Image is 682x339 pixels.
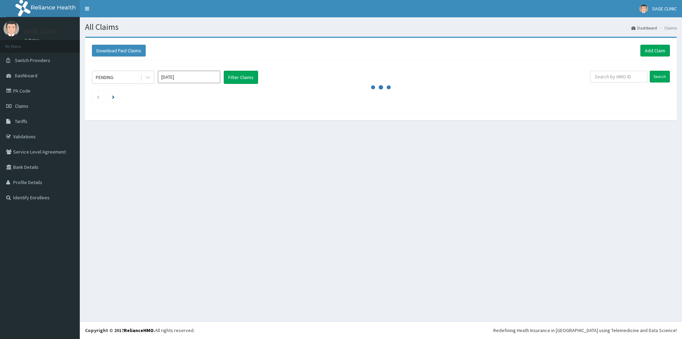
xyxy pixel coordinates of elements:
[631,25,657,31] a: Dashboard
[652,6,677,12] span: SAGE CLINIC
[493,327,677,334] div: Redefining Heath Insurance in [GEOGRAPHIC_DATA] using Telemedicine and Data Science!
[15,118,27,124] span: Tariffs
[112,94,114,100] a: Next page
[640,45,670,56] a: Add Claim
[158,71,220,83] input: Select Month and Year
[370,77,391,98] svg: audio-loading
[224,71,258,84] button: Filter Claims
[96,94,100,100] a: Previous page
[3,21,19,36] img: User Image
[96,74,113,81] div: PENDING
[15,57,50,63] span: Switch Providers
[85,327,155,333] strong: Copyright © 2017 .
[24,28,57,34] p: SAGE CLINIC
[590,71,647,82] input: Search by HMO ID
[92,45,146,56] button: Download Paid Claims
[124,327,154,333] a: RelianceHMO
[658,25,677,31] li: Claims
[80,321,682,339] footer: All rights reserved.
[650,71,670,82] input: Search
[15,103,28,109] span: Claims
[85,23,677,32] h1: All Claims
[15,72,37,79] span: Dashboard
[24,38,41,43] a: Online
[639,5,648,13] img: User Image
